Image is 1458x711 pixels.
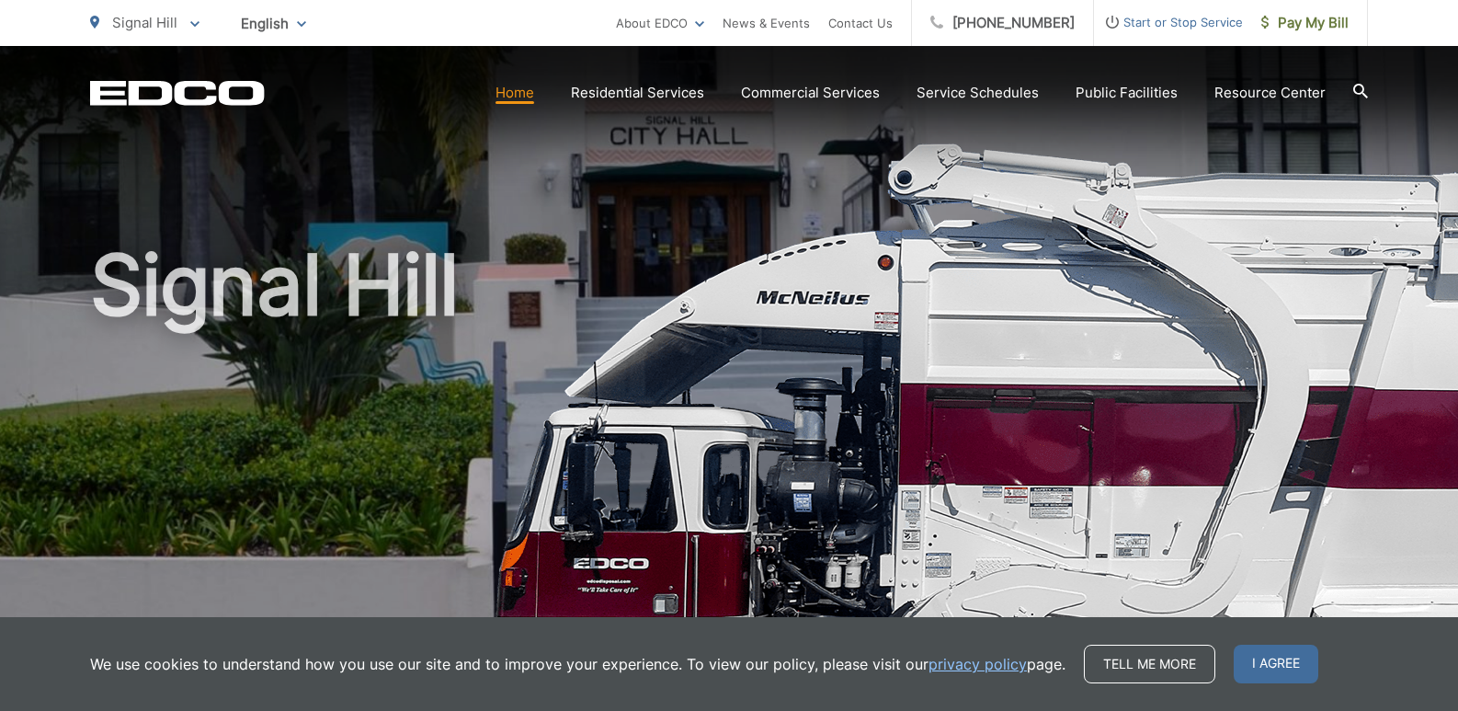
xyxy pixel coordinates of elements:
span: Pay My Bill [1261,12,1349,34]
p: We use cookies to understand how you use our site and to improve your experience. To view our pol... [90,653,1065,675]
a: EDCD logo. Return to the homepage. [90,80,265,106]
a: Home [495,82,534,104]
a: Tell me more [1084,645,1215,683]
a: Residential Services [571,82,704,104]
span: I agree [1234,645,1318,683]
a: privacy policy [928,653,1027,675]
a: News & Events [723,12,810,34]
a: Resource Center [1214,82,1326,104]
a: About EDCO [616,12,704,34]
a: Contact Us [828,12,893,34]
span: English [227,7,320,40]
span: Signal Hill [112,14,177,31]
a: Service Schedules [917,82,1039,104]
a: Public Facilities [1076,82,1178,104]
a: Commercial Services [741,82,880,104]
